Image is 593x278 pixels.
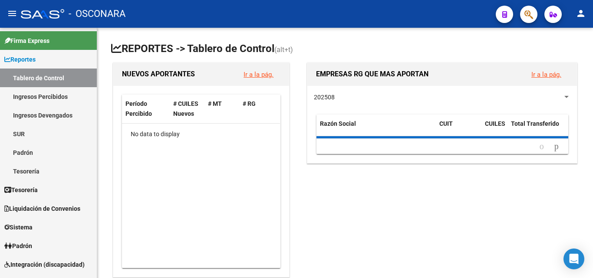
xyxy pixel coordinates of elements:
[550,142,563,151] a: go to next page
[481,114,507,143] datatable-header-cell: CUILES
[111,42,579,57] h1: REPORTES -> Tablero de Control
[7,8,17,19] mat-icon: menu
[439,120,453,127] span: CUIT
[316,114,436,143] datatable-header-cell: Razón Social
[507,114,568,143] datatable-header-cell: Total Transferido
[563,249,584,269] div: Open Intercom Messenger
[4,55,36,64] span: Reportes
[239,95,274,123] datatable-header-cell: # RG
[485,120,505,127] span: CUILES
[511,120,559,127] span: Total Transferido
[237,66,280,82] button: Ir a la pág.
[4,241,32,251] span: Padrón
[243,100,256,107] span: # RG
[320,120,356,127] span: Razón Social
[204,95,239,123] datatable-header-cell: # MT
[4,185,38,195] span: Tesorería
[436,114,481,143] datatable-header-cell: CUIT
[244,71,273,78] a: Ir a la pág.
[4,204,80,213] span: Liquidación de Convenios
[536,142,548,151] a: go to previous page
[4,36,49,46] span: Firma Express
[531,71,561,78] a: Ir a la pág.
[314,94,335,101] span: 202508
[576,8,586,19] mat-icon: person
[4,222,33,232] span: Sistema
[316,70,428,78] span: EMPRESAS RG QUE MAS APORTAN
[4,260,85,269] span: Integración (discapacidad)
[173,100,198,117] span: # CUILES Nuevos
[69,4,125,23] span: - OSCONARA
[170,95,204,123] datatable-header-cell: # CUILES Nuevos
[122,95,170,123] datatable-header-cell: Período Percibido
[122,124,280,145] div: No data to display
[274,46,293,54] span: (alt+t)
[208,100,222,107] span: # MT
[125,100,152,117] span: Período Percibido
[122,70,195,78] span: NUEVOS APORTANTES
[524,66,568,82] button: Ir a la pág.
